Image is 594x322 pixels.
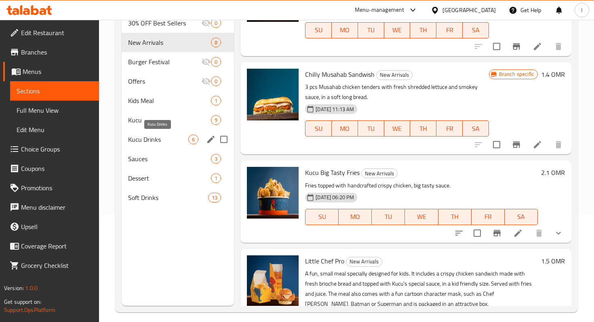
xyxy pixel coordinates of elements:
[247,255,299,307] img: Little Chef Pro
[122,110,234,130] div: Kucu9
[122,188,234,207] div: Soft Drinks13
[122,130,234,149] div: Kucu Drinks6edit
[332,120,358,137] button: MO
[440,24,459,36] span: FR
[211,19,221,27] span: 0
[201,57,211,67] svg: Inactive section
[533,42,542,51] a: Edit menu item
[309,24,329,36] span: SU
[488,38,505,55] span: Select to update
[211,155,221,163] span: 3
[335,24,355,36] span: MO
[466,123,486,135] span: SA
[211,115,221,125] div: items
[436,120,463,137] button: FR
[122,149,234,168] div: Sauces3
[362,169,397,178] span: New Arrivals
[122,72,234,91] div: Offers0
[128,154,211,164] span: Sauces
[4,297,41,307] span: Get support on:
[305,22,332,38] button: SU
[3,236,99,256] a: Coverage Report
[17,125,93,135] span: Edit Menu
[305,255,344,267] span: Little Chef Pro
[128,18,201,28] span: 30% OFF Best Sellers
[358,120,384,137] button: TU
[211,173,221,183] div: items
[211,116,221,124] span: 9
[554,228,563,238] svg: Show Choices
[372,209,405,225] button: TU
[513,228,523,238] a: Edit menu item
[3,159,99,178] a: Coupons
[488,136,505,153] span: Select to update
[466,24,486,36] span: SA
[442,211,468,223] span: TH
[312,105,357,113] span: [DATE] 11:13 AM
[128,135,188,144] span: Kucu Drinks
[358,22,384,38] button: TU
[188,135,198,144] div: items
[413,24,433,36] span: TH
[10,81,99,101] a: Sections
[128,115,211,125] span: Kucu
[305,209,339,225] button: SU
[21,28,93,38] span: Edit Restaurant
[122,168,234,188] div: Dessert1
[128,57,201,67] span: Burger Festival
[342,211,369,223] span: MO
[413,123,433,135] span: TH
[247,69,299,120] img: Chilly Musahab Sandwish
[211,78,221,85] span: 0
[541,69,565,80] h6: 1.4 OMR
[436,22,463,38] button: FR
[205,133,217,145] button: edit
[211,18,221,28] div: items
[305,181,538,191] p: Fries topped with handcrafted crispy chicken, big tasty sauce.
[305,166,360,179] span: Kucu Big Tasty Fries
[305,68,375,80] span: Chilly Musahab Sandwish
[189,136,198,143] span: 6
[128,193,208,202] div: Soft Drinks
[3,139,99,159] a: Choice Groups
[339,209,372,225] button: MO
[208,193,221,202] div: items
[211,58,221,66] span: 0
[472,209,505,225] button: FR
[388,24,407,36] span: WE
[128,173,211,183] span: Dessert
[3,256,99,275] a: Grocery Checklist
[377,70,412,80] span: New Arrivals
[405,209,438,225] button: WE
[211,96,221,105] div: items
[475,211,501,223] span: FR
[17,86,93,96] span: Sections
[21,144,93,154] span: Choice Groups
[17,105,93,115] span: Full Menu View
[449,223,469,243] button: sort-choices
[122,91,234,110] div: Kids Meal1
[3,178,99,198] a: Promotions
[487,223,507,243] button: Branch-specific-item
[549,37,568,56] button: delete
[309,211,335,223] span: SU
[122,33,234,52] div: New Arrivals8
[346,257,382,267] div: New Arrivals
[122,13,234,33] div: 30% OFF Best Sellers0
[305,120,332,137] button: SU
[541,167,565,178] h6: 2.1 OMR
[335,123,355,135] span: MO
[122,52,234,72] div: Burger Festival0
[309,123,329,135] span: SU
[122,10,234,210] nav: Menu sections
[361,24,381,36] span: TU
[128,96,211,105] div: Kids Meal
[21,202,93,212] span: Menu disclaimer
[505,209,538,225] button: SA
[128,38,211,47] span: New Arrivals
[361,123,381,135] span: TU
[10,120,99,139] a: Edit Menu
